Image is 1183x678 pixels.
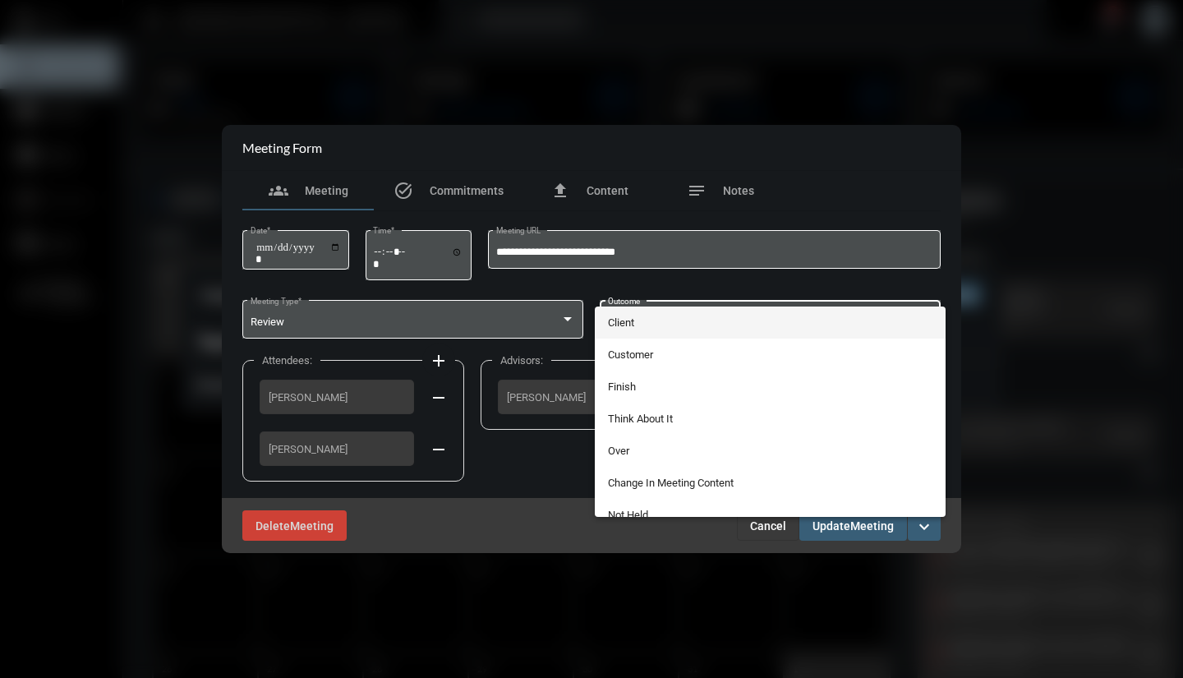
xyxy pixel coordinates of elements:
[608,371,933,403] span: Finish
[608,403,933,435] span: Think About It
[608,499,933,531] span: Not Held
[608,467,933,499] span: Change In Meeting Content
[608,307,933,339] span: Client
[608,435,933,467] span: Over
[608,339,933,371] span: Customer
